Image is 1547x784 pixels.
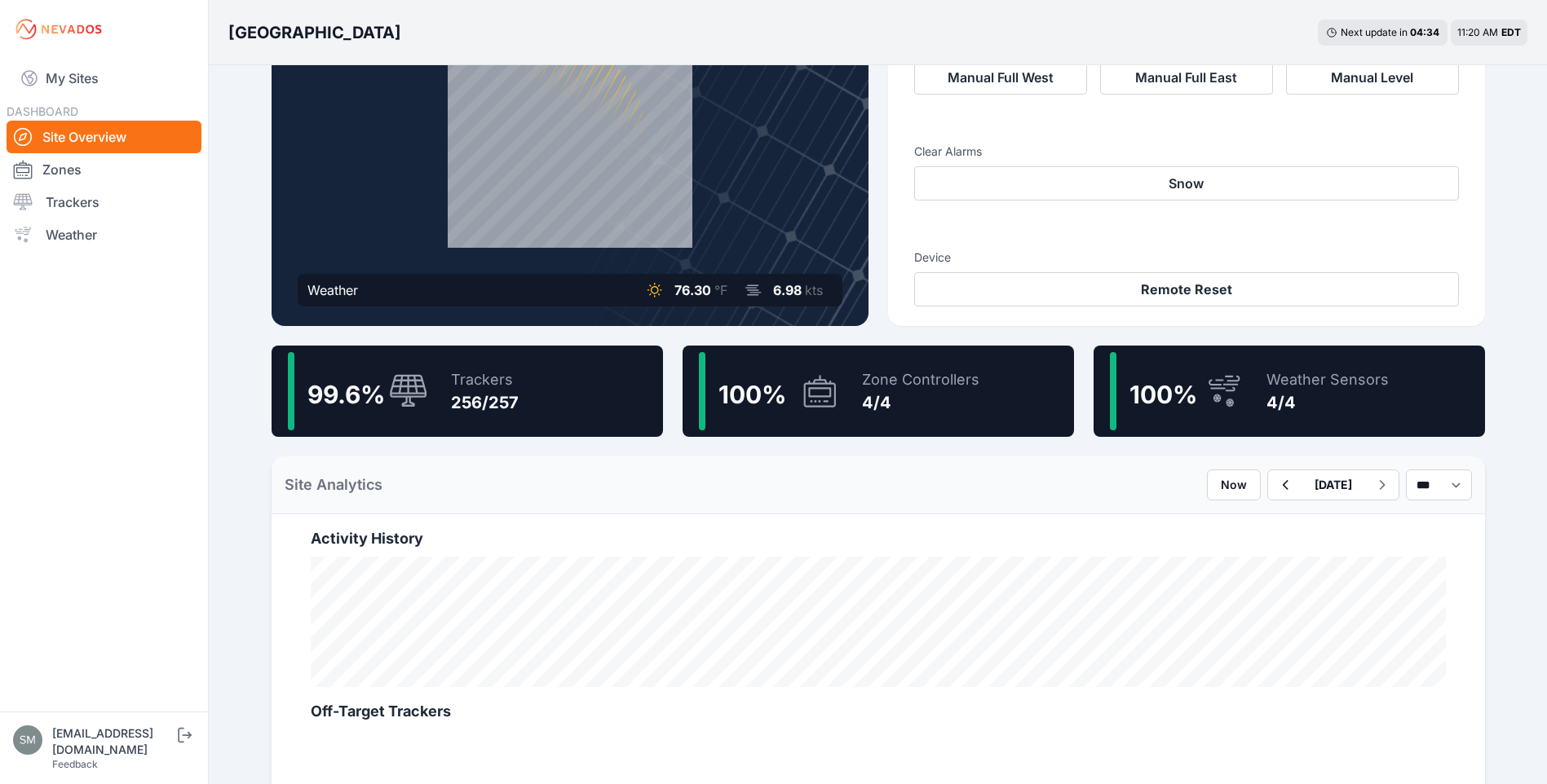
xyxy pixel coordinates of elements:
button: Manual Full West [914,60,1087,95]
div: Trackers [451,368,519,391]
span: EDT [1501,26,1521,38]
span: °F [714,282,727,298]
h2: Site Analytics [285,473,382,496]
a: 99.6%Trackers256/257 [272,346,663,437]
img: Nevados [13,16,104,42]
div: 04 : 34 [1410,26,1439,39]
div: 4/4 [862,391,979,414]
a: Weather [7,218,201,251]
a: Site Overview [7,121,201,153]
div: 4/4 [1266,391,1389,414]
a: Feedback [52,758,98,770]
span: 100 % [1129,380,1197,409]
h3: [GEOGRAPHIC_DATA] [228,21,401,44]
div: [EMAIL_ADDRESS][DOMAIN_NAME] [52,725,175,758]
button: [DATE] [1302,470,1365,500]
img: smishra@gspp.com [13,725,42,755]
h2: Activity History [311,527,1446,550]
div: Weather [307,280,358,300]
div: Zone Controllers [862,368,979,391]
button: Now [1207,469,1261,500]
div: Weather Sensors [1266,368,1389,391]
a: My Sites [7,59,201,98]
span: DASHBOARD [7,104,78,118]
button: Remote Reset [914,272,1459,306]
h3: Device [914,249,1459,266]
button: Snow [914,166,1459,200]
span: 100 % [718,380,786,409]
a: Trackers [7,186,201,218]
button: Manual Level [1286,60,1459,95]
div: 256/257 [451,391,519,414]
a: 100%Zone Controllers4/4 [683,346,1074,437]
nav: Breadcrumb [228,11,401,54]
span: 11:20 AM [1457,26,1498,38]
span: kts [805,282,823,298]
button: Manual Full East [1100,60,1273,95]
span: Next update in [1341,26,1408,38]
span: 99.6 % [307,380,385,409]
span: 6.98 [773,282,802,298]
a: Zones [7,153,201,186]
span: 76.30 [674,282,711,298]
h2: Off-Target Trackers [311,700,1446,723]
h3: Clear Alarms [914,143,1459,160]
a: 100%Weather Sensors4/4 [1094,346,1485,437]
